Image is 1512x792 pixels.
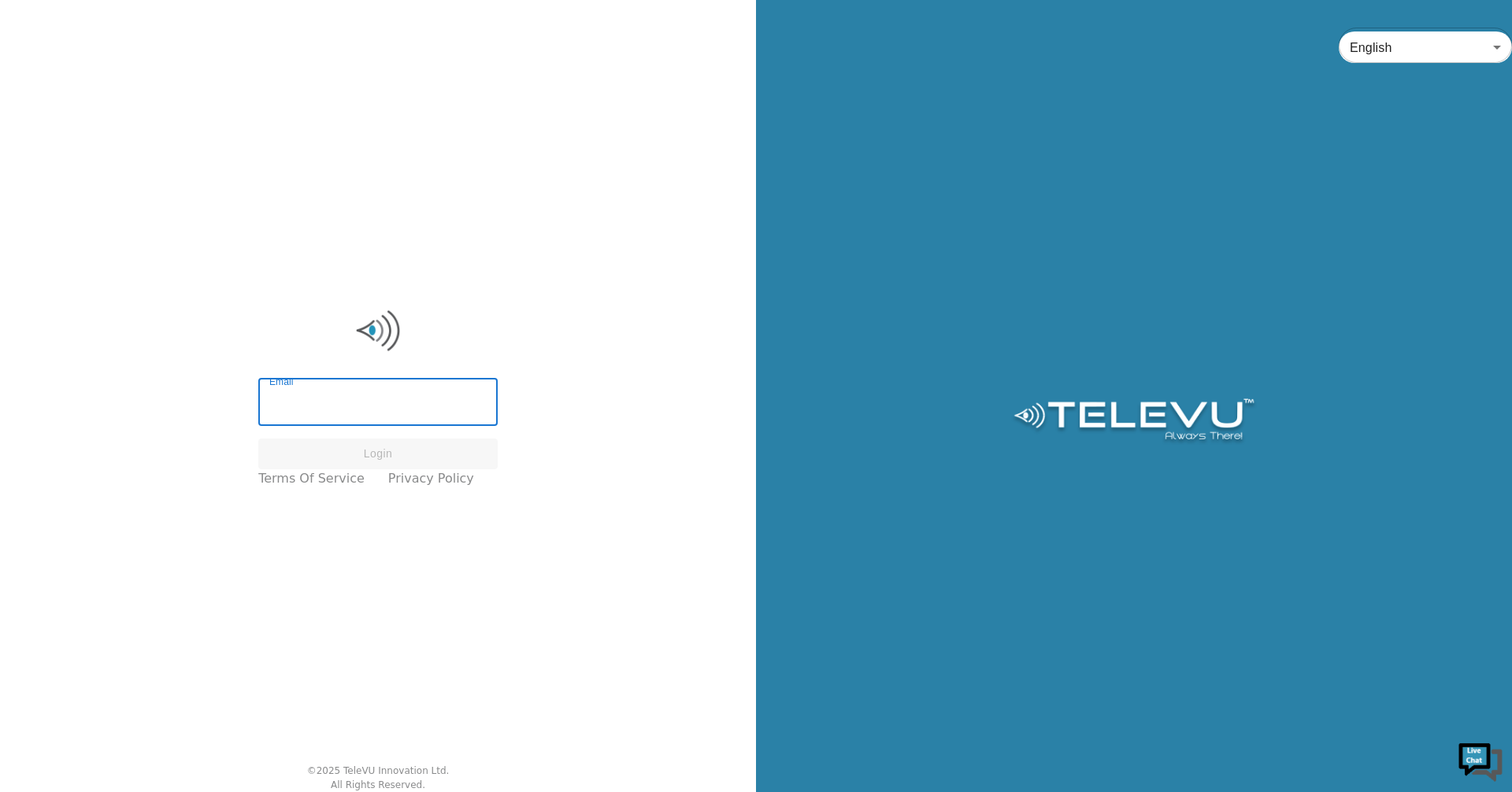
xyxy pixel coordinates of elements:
a: Privacy Policy [388,469,474,488]
img: Logo [258,307,498,354]
a: Terms of Service [258,469,365,488]
img: Logo [1011,398,1256,446]
img: Chat Widget [1457,737,1504,784]
div: English [1339,25,1512,69]
div: © 2025 TeleVU Innovation Ltd. [307,764,450,778]
div: All Rights Reserved. [331,778,425,792]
